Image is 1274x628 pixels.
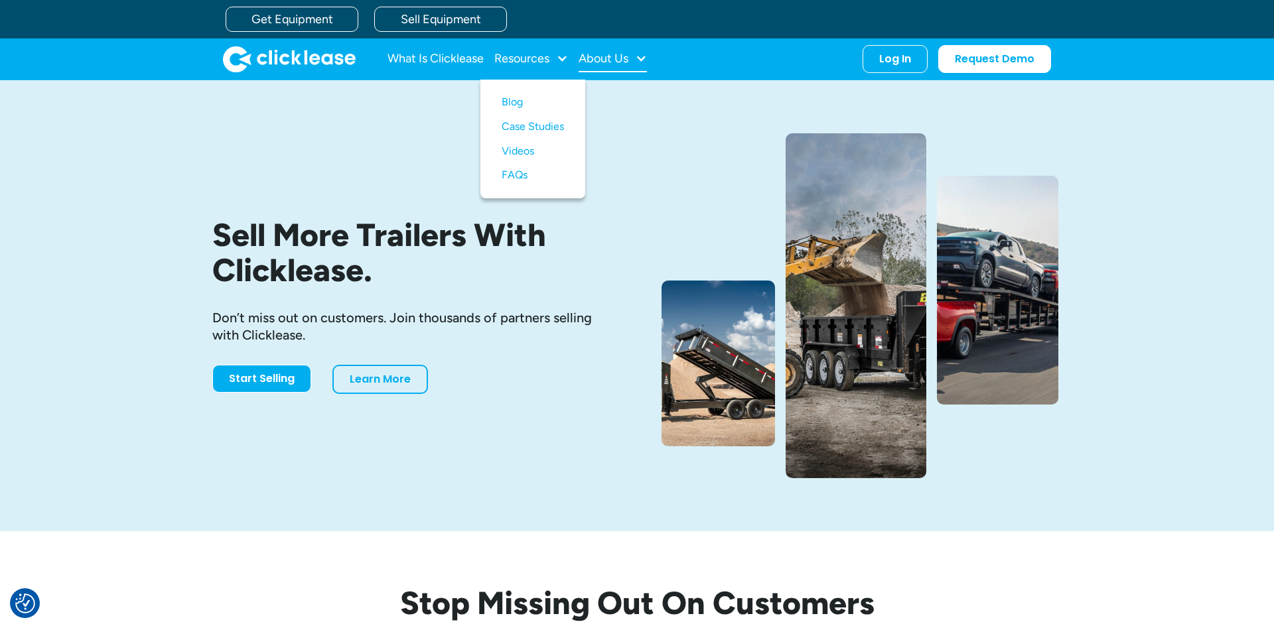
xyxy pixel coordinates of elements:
a: FAQs [502,163,564,188]
h1: Sell More Trailers With Clicklease. [212,218,616,288]
button: Consent Preferences [15,594,35,613]
a: Case Studies [502,115,564,139]
div: Don’t miss out on customers. Join thousands of partners selling with Clicklease. [212,309,616,344]
a: What Is Clicklease [388,46,484,72]
div: About Us [579,46,647,72]
a: Start Selling [212,365,311,393]
a: Learn More [332,365,428,394]
div: Log In [879,52,911,66]
img: Clicklease logo [223,46,356,72]
img: Revisit consent button [15,594,35,613]
a: Request Demo [938,45,1051,73]
nav: Resources [480,80,585,198]
a: Videos [502,139,564,164]
a: Get Equipment [226,7,358,32]
a: home [223,46,356,72]
a: Blog [502,90,564,115]
h2: Stop Missing Out On Customers [212,584,1062,623]
div: Resources [494,46,568,72]
a: Sell Equipment [374,7,507,32]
